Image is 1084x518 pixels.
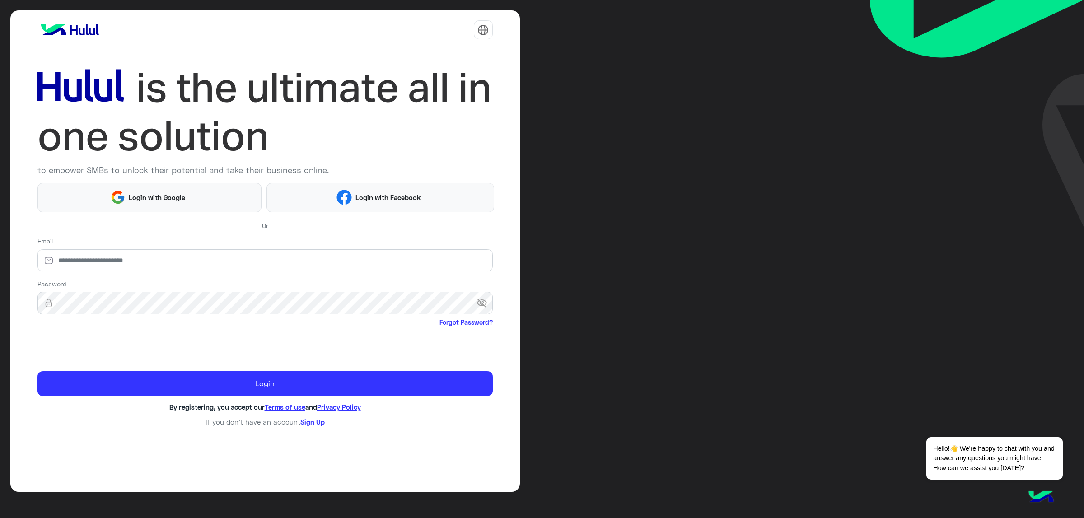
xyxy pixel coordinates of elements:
span: visibility_off [477,295,493,311]
img: Google [110,190,126,205]
span: Login with Google [126,192,189,203]
img: email [37,256,60,265]
label: Email [37,236,53,246]
a: Privacy Policy [317,403,361,411]
span: and [305,403,317,411]
a: Forgot Password? [439,317,493,327]
button: Login [37,371,493,397]
img: Facebook [336,190,352,205]
a: Terms of use [265,403,305,411]
img: logo [37,21,103,39]
label: Password [37,279,67,289]
span: Or [262,221,268,230]
a: Sign Up [300,418,325,426]
h6: If you don’t have an account [37,418,493,426]
span: By registering, you accept our [169,403,265,411]
iframe: reCAPTCHA [37,329,175,364]
button: Login with Google [37,183,262,212]
img: hulul-logo.png [1025,482,1057,513]
img: hululLoginTitle_EN.svg [37,63,493,161]
img: tab [477,24,489,36]
button: Login with Facebook [266,183,494,212]
span: Login with Facebook [352,192,424,203]
span: Hello!👋 We're happy to chat with you and answer any questions you might have. How can we assist y... [926,437,1062,480]
img: lock [37,299,60,308]
p: to empower SMBs to unlock their potential and take their business online. [37,164,493,176]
